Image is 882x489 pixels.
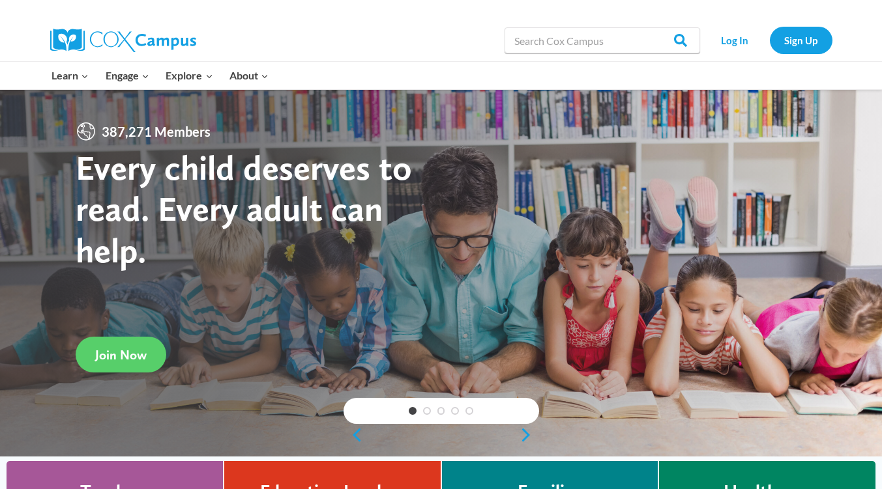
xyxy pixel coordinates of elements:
[166,67,213,84] span: Explore
[423,407,431,415] a: 2
[770,27,832,53] a: Sign Up
[409,407,417,415] a: 1
[106,67,149,84] span: Engage
[229,67,269,84] span: About
[707,27,832,53] nav: Secondary Navigation
[51,67,89,84] span: Learn
[44,62,277,89] nav: Primary Navigation
[344,422,539,448] div: content slider buttons
[437,407,445,415] a: 3
[451,407,459,415] a: 4
[95,347,147,363] span: Join Now
[50,29,196,52] img: Cox Campus
[465,407,473,415] a: 5
[707,27,763,53] a: Log In
[520,427,539,443] a: next
[76,147,412,271] strong: Every child deserves to read. Every adult can help.
[505,27,700,53] input: Search Cox Campus
[76,337,166,372] a: Join Now
[344,427,363,443] a: previous
[96,121,216,142] span: 387,271 Members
